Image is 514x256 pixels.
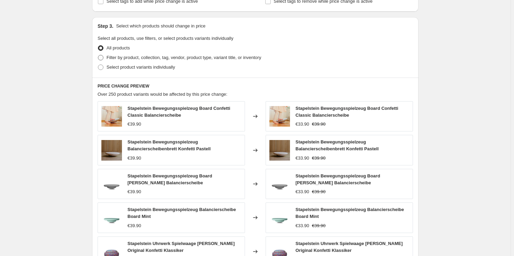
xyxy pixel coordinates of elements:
img: Projektbeztytulu_25_7fb5c837-1691-439f-b502-d65013a3130e_80x.jpg [101,174,122,194]
img: 1_215d13cb-5684-4651-904b-ea1601cec3c3_80x.jpg [269,207,290,228]
span: Stapelstein Bewegungsspielzeug Balancierscheibenbrett Konfetti Pastell [295,139,379,151]
div: €39.90 [127,222,141,229]
div: €39.90 [127,155,141,162]
span: Stapelstein Bewegungsspielzeug Board [PERSON_NAME] Balancierscheibe [295,173,380,185]
div: €39.90 [127,121,141,128]
span: Stapelstein Uhrwerk Spielwaage [PERSON_NAME] Original Konfetti Klassiker [295,241,403,253]
span: Over 250 product variants would be affected by this price change: [98,92,227,97]
div: €33.90 [295,121,309,128]
img: 1_215d13cb-5684-4651-904b-ea1601cec3c3_80x.jpg [101,207,122,228]
strike: €39.90 [312,121,326,128]
img: Projektbeztytulu_25_7fb5c837-1691-439f-b502-d65013a3130e_80x.jpg [269,174,290,194]
img: 3_18207d1a-286a-462c-ba27-ea948a97d79a_80x.jpg [269,140,290,161]
h6: PRICE CHANGE PREVIEW [98,83,413,89]
strike: €39.90 [312,155,326,162]
span: Select product variants individually [107,65,175,70]
img: 2_9dfc8c96-ccd2-4738-868a-7d93e27ab1c7_80x.jpg [101,106,122,127]
img: 2_9dfc8c96-ccd2-4738-868a-7d93e27ab1c7_80x.jpg [269,106,290,127]
span: Stapelstein Bewegungsspielzeug Board Confetti Classic Balancierscheibe [295,106,398,118]
span: Stapelstein Bewegungsspielzeug Balancierscheibenbrett Konfetti Pastell [127,139,211,151]
span: Stapelstein Bewegungsspielzeug Board Confetti Classic Balancierscheibe [127,106,230,118]
span: Stapelstein Bewegungsspielzeug Balancierscheibe Board Mint [127,207,236,219]
div: €33.90 [295,222,309,229]
div: €33.90 [295,188,309,195]
img: 3_18207d1a-286a-462c-ba27-ea948a97d79a_80x.jpg [101,140,122,161]
span: All products [107,45,130,50]
p: Select which products should change in price [116,23,205,30]
span: Filter by product, collection, tag, vendor, product type, variant title, or inventory [107,55,261,60]
span: Stapelstein Bewegungsspielzeug Balancierscheibe Board Mint [295,207,404,219]
span: Stapelstein Bewegungsspielzeug Board [PERSON_NAME] Balancierscheibe [127,173,212,185]
strike: €39.90 [312,188,326,195]
span: Stapelstein Uhrwerk Spielwaage [PERSON_NAME] Original Konfetti Klassiker [127,241,235,253]
h2: Step 3. [98,23,113,30]
div: €39.90 [127,188,141,195]
strike: €39.90 [312,222,326,229]
span: Select all products, use filters, or select products variants individually [98,36,233,41]
div: €33.90 [295,155,309,162]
